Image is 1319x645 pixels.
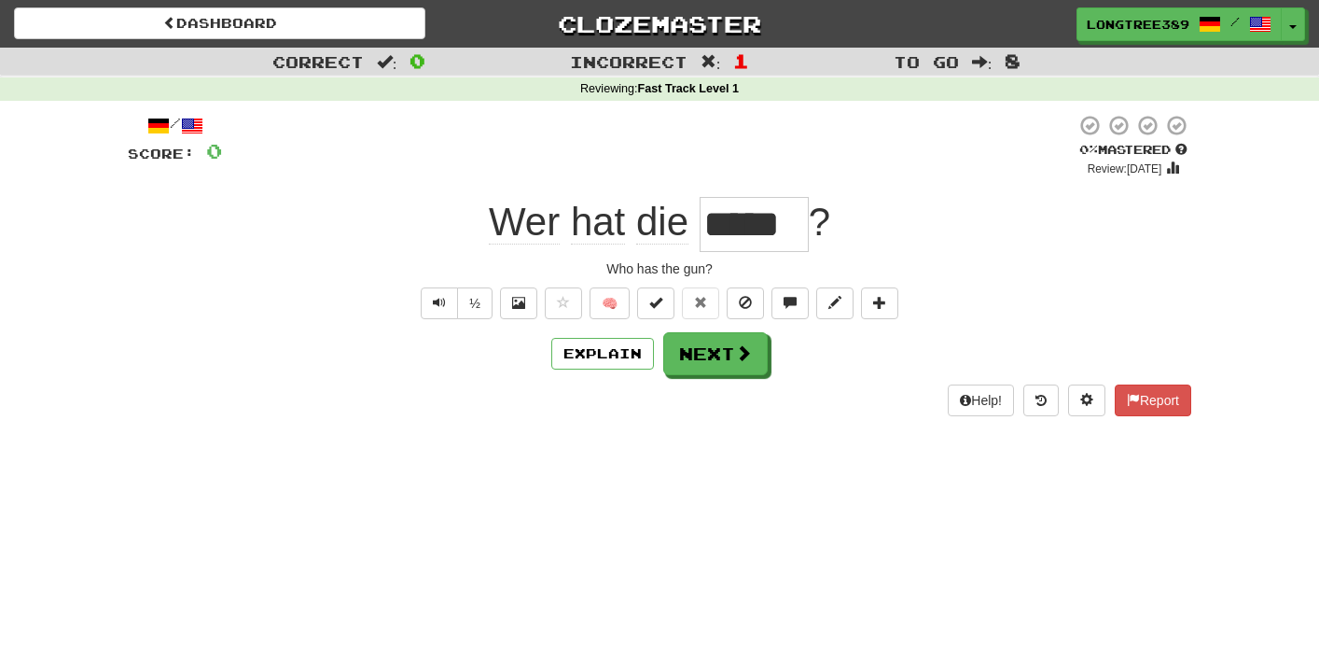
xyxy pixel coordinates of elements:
a: Clozemaster [453,7,865,40]
button: 🧠 [590,287,630,319]
a: LongTree389 / [1076,7,1282,41]
button: Play sentence audio (ctl+space) [421,287,458,319]
button: Round history (alt+y) [1023,385,1059,416]
button: Explain [551,338,654,370]
button: Set this sentence to 100% Mastered (alt+m) [637,287,674,319]
a: Dashboard [14,7,425,39]
div: Text-to-speech controls [417,287,493,319]
span: : [972,54,993,70]
span: die [636,200,688,245]
button: Next [663,332,768,375]
button: Reset to 0% Mastered (alt+r) [682,287,719,319]
span: : [701,54,721,70]
div: Who has the gun? [128,259,1191,278]
span: 8 [1005,49,1020,72]
div: / [128,114,222,137]
span: 0 [206,139,222,162]
span: hat [571,200,625,245]
button: Help! [948,385,1014,416]
span: ? [809,200,830,244]
span: : [377,54,397,70]
span: 0 % [1079,142,1098,157]
button: Add to collection (alt+a) [861,287,898,319]
button: Report [1115,385,1191,416]
span: 1 [733,49,749,72]
span: LongTree389 [1087,16,1189,33]
button: Discuss sentence (alt+u) [771,287,809,319]
div: Mastered [1076,142,1191,159]
small: Review: [DATE] [1088,162,1162,175]
button: Show image (alt+x) [500,287,537,319]
span: To go [894,52,959,71]
span: 0 [410,49,425,72]
button: Edit sentence (alt+d) [816,287,854,319]
span: Wer [489,200,560,245]
strong: Fast Track Level 1 [638,82,740,95]
button: ½ [457,287,493,319]
span: Incorrect [570,52,687,71]
span: Score: [128,146,195,161]
span: / [1230,15,1240,28]
button: Favorite sentence (alt+f) [545,287,582,319]
button: Ignore sentence (alt+i) [727,287,764,319]
span: Correct [272,52,364,71]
